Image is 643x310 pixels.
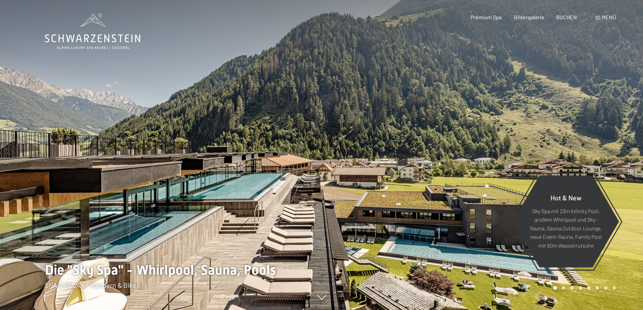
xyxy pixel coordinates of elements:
div: Carousel Page 8 [612,286,616,290]
a: Premium Spa [471,14,502,20]
div: Carousel Page 6 [595,286,599,290]
div: Carousel Page 1 (Current Slide) [553,286,557,290]
div: Carousel Page 2 [562,286,565,290]
div: Carousel Pagination [551,286,616,290]
a: Bildergalerie [514,14,544,20]
div: Carousel Page 3 [570,286,574,290]
a: BUCHEN [556,14,577,20]
span: Hot & New [551,193,582,201]
div: Carousel Page 4 [579,286,582,290]
div: Carousel Page 5 [587,286,591,290]
p: Sky Spa mit 23m Infinity Pool, großem Whirlpool und Sky-Sauna, Sauna Outdoor Lounge, neue Event-S... [529,206,602,250]
div: Carousel Page 7 [604,286,608,290]
span: Menü [602,14,616,20]
a: Hot & New Sky Spa mit 23m Infinity Pool, großem Whirlpool und Sky-Sauna, Sauna Outdoor Lounge, ne... [512,175,619,268]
